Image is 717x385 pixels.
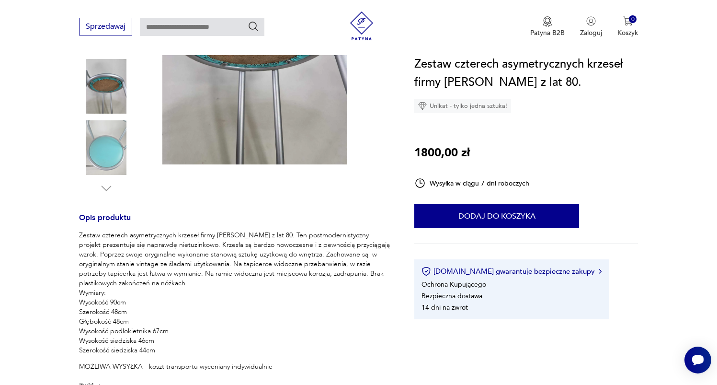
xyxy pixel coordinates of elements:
[414,204,579,228] button: Dodaj do koszyka
[421,303,468,312] li: 14 dni na zwrot
[414,144,470,162] p: 1800,00 zł
[530,16,565,37] a: Ikona medaluPatyna B2B
[599,269,602,274] img: Ikona strzałki w prawo
[418,102,427,110] img: Ikona diamentu
[586,16,596,26] img: Ikonka użytkownika
[414,177,529,189] div: Wysyłka w ciągu 7 dni roboczych
[421,292,482,301] li: Bezpieczna dostawa
[421,267,601,276] button: [DOMAIN_NAME] gwarantuje bezpieczne zakupy
[580,16,602,37] button: Zaloguj
[347,12,376,40] img: Patyna - sklep z meblami i dekoracjami vintage
[530,28,565,37] p: Patyna B2B
[684,347,711,373] iframe: Smartsupp widget button
[421,267,431,276] img: Ikona certyfikatu
[623,16,633,26] img: Ikona koszyka
[414,99,511,113] div: Unikat - tylko jedna sztuka!
[617,28,638,37] p: Koszyk
[79,59,134,114] img: Zdjęcie produktu Zestaw czterech asymetrycznych krzeseł firmy Mayer z lat 80.
[79,362,392,372] p: MOŻLIWA WYSYŁKA - koszt transportu wyceniany indywidualnie
[617,16,638,37] button: 0Koszyk
[421,280,486,289] li: Ochrona Kupującego
[248,21,259,32] button: Szukaj
[580,28,602,37] p: Zaloguj
[414,55,638,92] h1: Zestaw czterech asymetrycznych krzeseł firmy [PERSON_NAME] z lat 80.
[629,15,637,23] div: 0
[79,215,392,231] h3: Opis produktu
[530,16,565,37] button: Patyna B2B
[543,16,552,27] img: Ikona medalu
[79,120,134,175] img: Zdjęcie produktu Zestaw czterech asymetrycznych krzeseł firmy Mayer z lat 80.
[79,24,132,31] a: Sprzedawaj
[79,231,392,355] p: Zestaw czterech asymetrycznych krzeseł firmy [PERSON_NAME] z lat 80. Ten postmodernistyczny proje...
[79,18,132,35] button: Sprzedawaj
